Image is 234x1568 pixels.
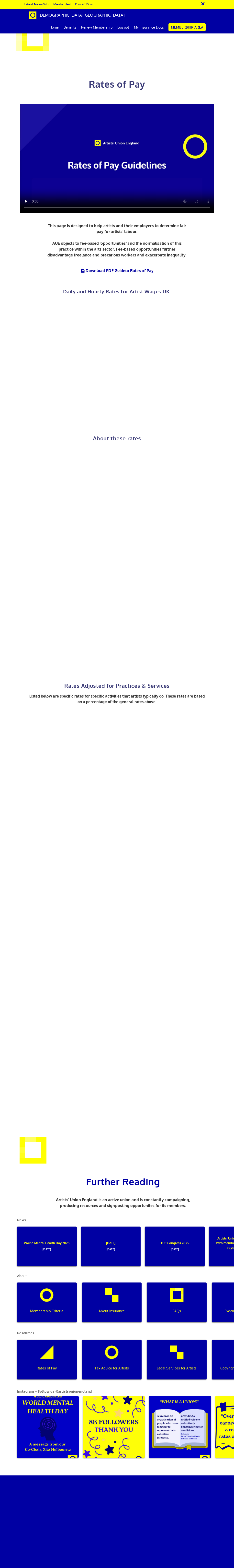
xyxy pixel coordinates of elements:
a: Rates of Pay [15,1337,79,1381]
span: [DEMOGRAPHIC_DATA][GEOGRAPHIC_DATA] [38,12,125,18]
span: [DATE] [151,1246,199,1252]
a: Log out [115,21,132,33]
strong: Latest News: [24,2,43,6]
p: Listed below are specific rates for specific activities that artists typically do. These rates ar... [25,693,209,705]
span: to Rates of Pay [125,268,154,273]
span: Rates of Pay [89,78,145,90]
a: Tax Advice for Artists [80,1337,144,1381]
a: Brand [DEMOGRAPHIC_DATA][GEOGRAPHIC_DATA] [25,9,128,21]
p: About Insurance [85,1308,139,1314]
span: [DATE] [87,1246,135,1252]
span: [DATE] [23,1246,71,1252]
a: TUC Congress 2025[DATE] [143,1224,207,1268]
a: Home [47,21,61,33]
p: Legal Services for Artists [150,1366,204,1371]
h2: About these rates [29,435,205,441]
a: Latest News:World Mental Health Day 2025 → [24,2,93,6]
p: Tax Advice for Artists [85,1366,139,1371]
p: World Mental Health Day 2025 [23,1241,71,1252]
a: Legal Services for Artists [145,1337,209,1381]
a: [DATE][DATE] [79,1224,143,1268]
p: Rates of Pay [20,1366,74,1371]
a: Membership Criteria [15,1280,79,1324]
span: Further Reading [86,1176,160,1187]
h2: Rates Adjusted for Practices & Services [25,683,209,689]
p: Artists’ Union England is an active union and is constantly campaigning, producing resources and ... [52,1197,194,1208]
a: FAQs [145,1280,209,1324]
p: TUC Congress 2025 [151,1241,199,1252]
a: Renew Membership [79,21,115,33]
a: My Insurance Docs [132,21,166,33]
a: Download PDF Guideto Rates of Pay [80,268,154,273]
a: Instagram • Follow us @artistsunionengland [13,1389,96,1395]
a: About Insurance [80,1280,144,1324]
p: Membership Criteria [20,1308,74,1314]
p: [DATE] [87,1241,135,1252]
a: Benefits [61,21,79,33]
span: Daily and Hourly Rates for Artist Wages UK: [63,288,171,295]
a: Membership Area [168,23,206,31]
a: World Mental Health Day 2025[DATE] [15,1224,79,1268]
p: FAQs [150,1308,204,1314]
p: This page is designed to help artists and their employers to determine fair pay for artists’ labo... [46,223,188,258]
